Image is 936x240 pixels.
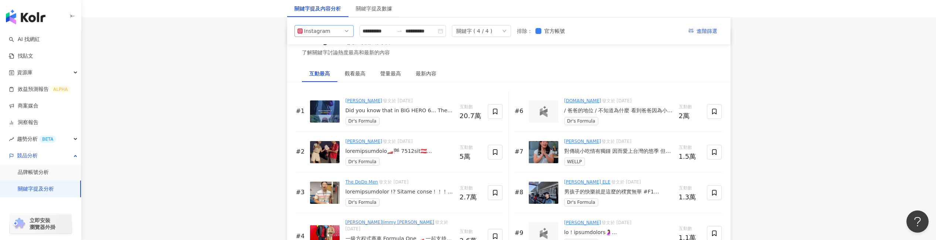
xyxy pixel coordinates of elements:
div: 觀看最高 [345,69,365,78]
img: logo [6,10,45,24]
div: lo！ipsumdolors🤰 ametconsecteturadipis ⁡ elitseddoeiu temporincididuntu laboreetdoloremag（al） enim... [564,229,673,236]
span: 發文於 [DATE] [602,139,631,144]
a: searchAI 找網紅 [9,36,40,43]
span: 資源庫 [17,64,33,81]
span: down [502,29,507,33]
iframe: Help Scout Beacon - Open [906,210,929,233]
div: 2萬 [679,112,701,120]
span: 互動數 [460,228,482,236]
div: 聲量最高 [380,69,401,78]
span: 發文於 [DATE] [383,98,412,103]
span: WELLP [564,158,585,166]
img: post-image [529,182,558,204]
span: 互動數 [460,185,482,192]
span: 趨勢分析 [17,131,56,147]
label: 排除 ： [517,27,532,35]
span: 互動數 [460,144,482,151]
div: #3 [296,188,307,196]
span: Dr's Formula [564,198,598,206]
a: The DoDo Men [346,179,378,185]
img: logo [536,106,551,117]
div: #9 [515,229,526,237]
div: 對傳統小吃情有獨鍾 因而愛上台灣的悠季 但卻因爲台灣氣候 多變化的關係 讓她的頭皮常常出狀況 像是大量出油、頭皮雪花問題 讓她感到相當絕望 還好有WELLP洗髮精🧴 含有七種天然草本植物 與皮膚... [564,148,673,155]
div: 1.5萬 [679,153,701,160]
div: 最新內容 [416,69,436,78]
img: post-image [310,182,340,204]
div: Instagram [304,25,328,37]
span: 發文於 [DATE] [602,98,632,103]
span: to [396,28,402,34]
a: 關鍵字提及分析 [18,185,54,193]
div: 了解關鍵字討論熱度最高和最新的內容 [302,49,423,56]
a: chrome extension立即安裝 瀏覽器外掛 [10,214,72,234]
span: Dr's Formula [346,158,379,166]
span: 競品分析 [17,147,38,164]
div: 2.7萬 [460,193,482,201]
a: [DOMAIN_NAME] [564,98,601,103]
span: 立即安裝 瀏覽器外掛 [30,217,55,230]
div: / 爸爸的地位 / 不知道為什麼 看到爸爸因為小孩吃鱉 媽媽就覺得無比開心 🤪 #育嬰 #育兒日記 #媽媽視角 #雙寶媽 #親子 #嬰兒 #爸爸 #女兒奴 #lego #formula1 [564,107,673,114]
a: 找貼文 [9,52,33,60]
a: 品牌帳號分析 [18,169,49,176]
div: 互動最高 [309,69,330,78]
div: BETA [39,136,56,143]
span: swap-right [396,28,402,34]
div: loremipsumdolor !? Sitame conse！！！ adipiscingel🍗 seddoeiu...tempor 🔥 incididu... utlaboreetd！ ㊙️m... [346,188,454,196]
button: 進階篩選 [683,25,723,37]
div: #6 [515,107,526,115]
a: [PERSON_NAME] [346,98,382,103]
div: 關鍵字提及數據 [356,4,392,13]
span: 官方帳號 [541,27,568,35]
span: Dr's Formula [564,117,598,125]
span: 互動數 [679,103,701,111]
span: Dr's Formula [346,198,379,206]
span: 發文於 [DATE] [383,139,412,144]
div: 男孩子的快樂就是這麼的樸實無華 #F1 #Formula1 #chinesegp [564,188,673,196]
span: 發文於 [DATE] [346,220,449,232]
span: 發文於 [DATE] [611,179,641,185]
a: [PERSON_NAME]Jimmy [PERSON_NAME] [346,220,435,225]
div: 1.3萬 [679,193,701,201]
div: #7 [515,148,526,156]
span: 發文於 [DATE] [379,179,408,185]
a: [PERSON_NAME] [564,220,601,225]
div: 關鍵字 ( 4 / 4 ) [456,25,493,37]
img: chrome extension [12,218,26,230]
div: Did you know that in BIG HERO 6... The buttons on Honey Lemon's purse are actually elements of th... [346,107,454,114]
span: Dr's Formula [346,117,379,125]
a: [PERSON_NAME] [564,139,601,144]
span: 互動數 [679,185,701,192]
div: #1 [296,107,307,115]
span: rise [9,137,14,142]
img: post-image [529,141,558,163]
div: 關鍵字提及內容分析 [295,4,341,13]
span: 互動數 [460,103,482,111]
span: 發文於 [DATE] [602,220,631,225]
div: 5萬 [460,153,482,160]
img: post-image [310,141,340,163]
a: 效益預測報告ALPHA [9,86,71,93]
a: [PERSON_NAME] ELE [564,179,610,185]
a: 洞察報告 [9,119,38,126]
div: #2 [296,148,307,156]
div: loremipsumdolo🏎️🏁 7512sit🇦🇹A0consecte～ adipiscinge seddoeIUsmodte incidi！utlabo！（🤣） etdolo magnaa... [346,148,454,155]
img: logo [536,228,551,239]
a: [PERSON_NAME] [346,139,382,144]
a: 商案媒合 [9,102,38,110]
img: post-image [310,100,340,123]
span: 互動數 [679,144,701,151]
div: #8 [515,188,526,196]
span: 進階篩選 [697,25,717,37]
div: 20.7萬 [460,112,482,120]
span: 互動數 [679,225,701,233]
